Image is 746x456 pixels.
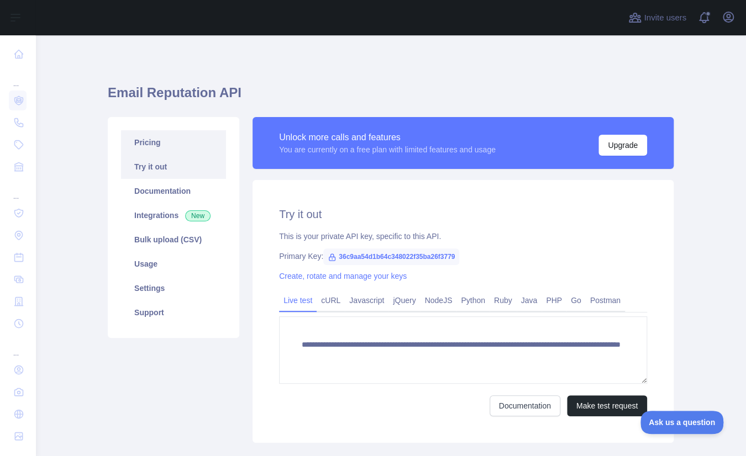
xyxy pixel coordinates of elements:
[456,291,490,309] a: Python
[420,291,456,309] a: NodeJS
[345,291,388,309] a: Javascript
[121,276,226,300] a: Settings
[9,336,27,358] div: ...
[121,155,226,179] a: Try it out
[644,12,686,24] span: Invite users
[9,179,27,201] div: ...
[317,291,345,309] a: cURL
[121,300,226,325] a: Support
[490,291,517,309] a: Ruby
[185,210,211,221] span: New
[626,9,689,26] button: Invite users
[323,248,459,265] span: 36c9aa54d1b64c348022f35ba26f3779
[108,84,674,110] h1: Email Reputation API
[279,291,317,309] a: Live test
[279,272,407,280] a: Create, rotate and manage your keys
[121,179,226,203] a: Documentation
[121,252,226,276] a: Usage
[640,411,724,434] iframe: Toggle Customer Support
[279,144,496,155] div: You are currently on a free plan with limited features and usage
[121,203,226,227] a: Integrations New
[279,131,496,144] div: Unlock more calls and features
[279,251,647,262] div: Primary Key:
[542,291,566,309] a: PHP
[586,291,625,309] a: Postman
[121,227,226,252] a: Bulk upload (CSV)
[388,291,420,309] a: jQuery
[517,291,542,309] a: Java
[566,291,586,309] a: Go
[490,395,560,416] a: Documentation
[121,130,226,155] a: Pricing
[279,231,647,242] div: This is your private API key, specific to this API.
[279,206,647,222] h2: Try it out
[598,135,647,156] button: Upgrade
[9,66,27,88] div: ...
[567,395,647,416] button: Make test request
